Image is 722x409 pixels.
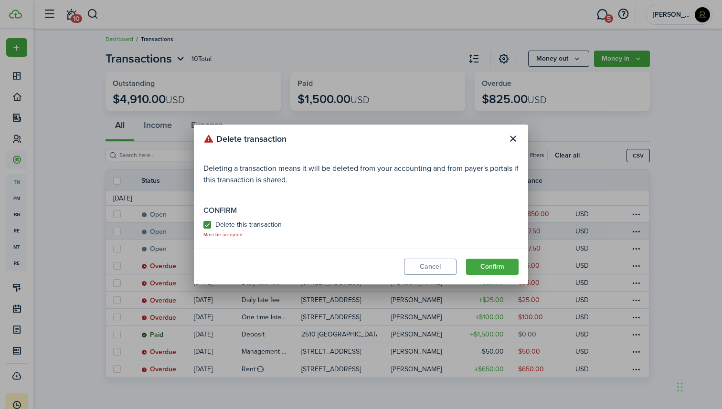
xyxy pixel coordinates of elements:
label: Delete this transaction [203,221,282,229]
p: Confirm [203,205,519,216]
button: Close modal [505,131,521,147]
iframe: Chat Widget [674,363,722,409]
p: Deleting a transaction means it will be deleted from your accounting and from payer's portals if ... [203,163,519,186]
button: Cancel [404,259,457,275]
button: Confirm [466,259,519,275]
div: Drag [677,373,683,401]
p: Must be accepted [203,231,243,238]
modal-title: Delete transaction [203,129,502,148]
